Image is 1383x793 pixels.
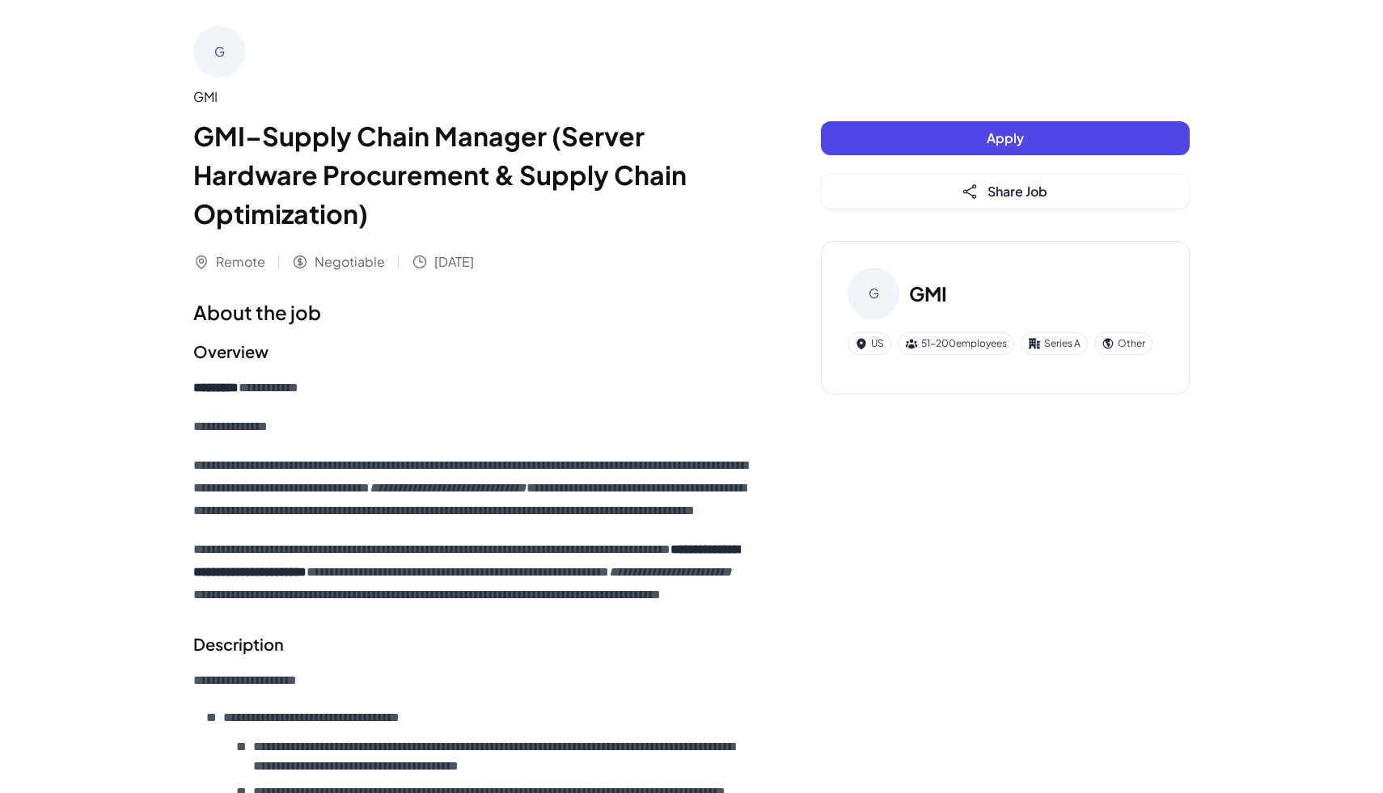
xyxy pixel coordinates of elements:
[848,332,891,355] div: US
[909,279,947,308] h3: GMI
[1094,332,1152,355] div: Other
[987,129,1024,146] span: Apply
[193,26,245,78] div: G
[216,252,265,272] span: Remote
[821,175,1190,209] button: Share Job
[193,632,756,656] h2: Description
[848,268,899,319] div: G
[315,252,385,272] span: Negotiable
[434,252,474,272] span: [DATE]
[1021,332,1088,355] div: Series A
[821,121,1190,155] button: Apply
[193,87,756,107] div: GMI
[193,340,756,364] h2: Overview
[193,116,756,233] h1: GMI–Supply Chain Manager (Server Hardware Procurement & Supply Chain Optimization)
[988,183,1047,200] span: Share Job
[193,297,756,327] h1: About the job
[898,332,1014,355] div: 51-200 employees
